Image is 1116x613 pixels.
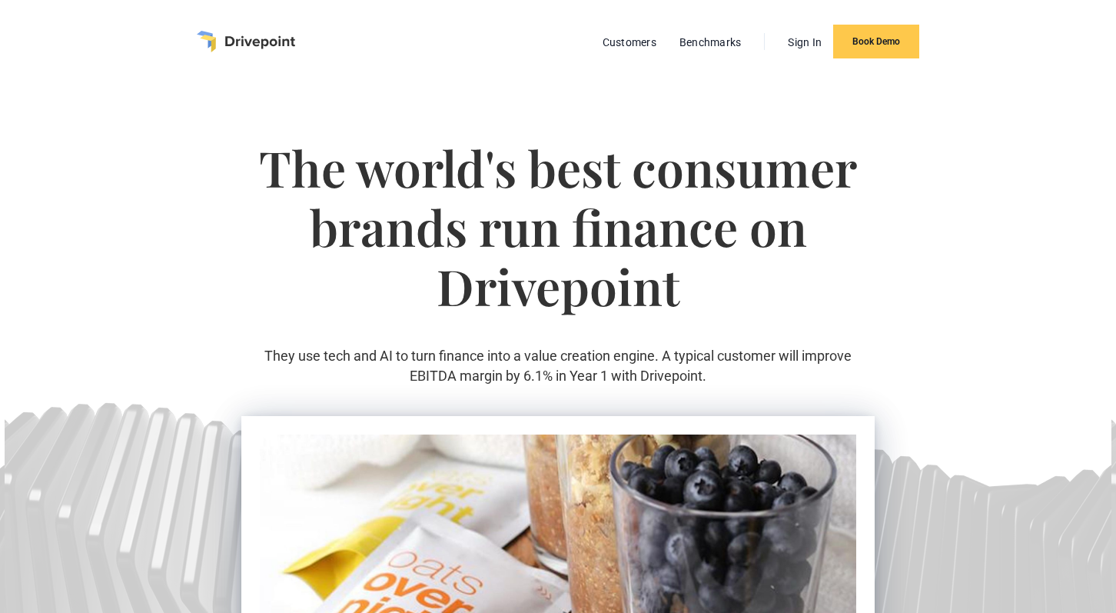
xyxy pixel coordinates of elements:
[595,32,664,52] a: Customers
[241,346,874,385] p: They use tech and AI to turn finance into a value creation engine. A typical customer will improv...
[672,32,749,52] a: Benchmarks
[241,138,874,346] h1: The world's best consumer brands run finance on Drivepoint
[197,31,295,52] a: home
[833,25,919,58] a: Book Demo
[780,32,829,52] a: Sign In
